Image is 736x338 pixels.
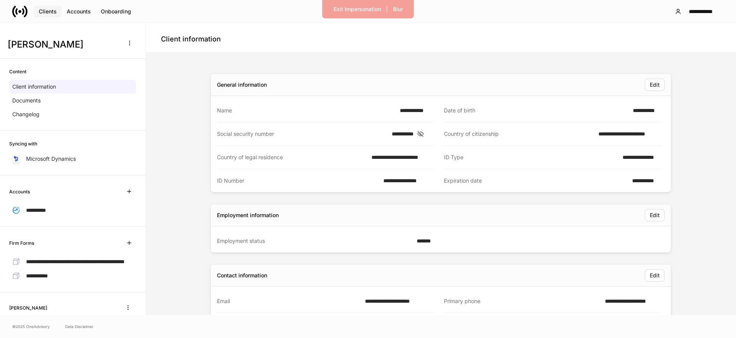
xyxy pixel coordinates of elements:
[444,130,594,138] div: Country of citizenship
[12,97,41,104] p: Documents
[645,269,665,282] button: Edit
[217,237,412,245] div: Employment status
[645,209,665,221] button: Edit
[444,107,628,114] div: Date of birth
[650,273,660,278] div: Edit
[217,107,395,114] div: Name
[39,9,57,14] div: Clients
[217,153,367,161] div: Country of legal residence
[26,155,76,163] p: Microsoft Dynamics
[444,177,628,185] div: Expiration date
[393,7,403,12] div: Blur
[388,3,408,15] button: Blur
[444,153,618,161] div: ID Type
[217,177,379,185] div: ID Number
[217,211,279,219] div: Employment information
[444,297,600,305] div: Primary phone
[161,35,221,44] h4: Client information
[62,5,96,18] button: Accounts
[12,83,56,91] p: Client information
[12,110,39,118] p: Changelog
[650,213,660,218] div: Edit
[9,68,26,75] h6: Content
[65,323,94,330] a: Data Disclaimer
[217,272,267,279] div: Contact information
[329,3,386,15] button: Exit Impersonation
[8,38,118,51] h3: [PERSON_NAME]
[34,5,62,18] button: Clients
[13,156,19,162] img: sIOyOZvWb5kUEAwh5D03bPzsWHrUXBSdsWHDhg8Ma8+nBQBvlija69eFAv+snJUCyn8AqO+ElBnIpgMAAAAASUVORK5CYII=
[9,239,34,247] h6: Firm Forms
[333,7,381,12] div: Exit Impersonation
[101,9,131,14] div: Onboarding
[9,94,136,107] a: Documents
[650,82,660,87] div: Edit
[9,152,136,166] a: Microsoft Dynamics
[217,81,267,89] div: General information
[645,79,665,91] button: Edit
[96,5,136,18] button: Onboarding
[9,188,30,195] h6: Accounts
[9,80,136,94] a: Client information
[67,9,91,14] div: Accounts
[217,130,387,138] div: Social security number
[9,140,37,147] h6: Syncing with
[9,304,47,312] h6: [PERSON_NAME]
[217,297,360,305] div: Email
[9,107,136,121] a: Changelog
[12,323,50,330] span: © 2025 OneAdvisory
